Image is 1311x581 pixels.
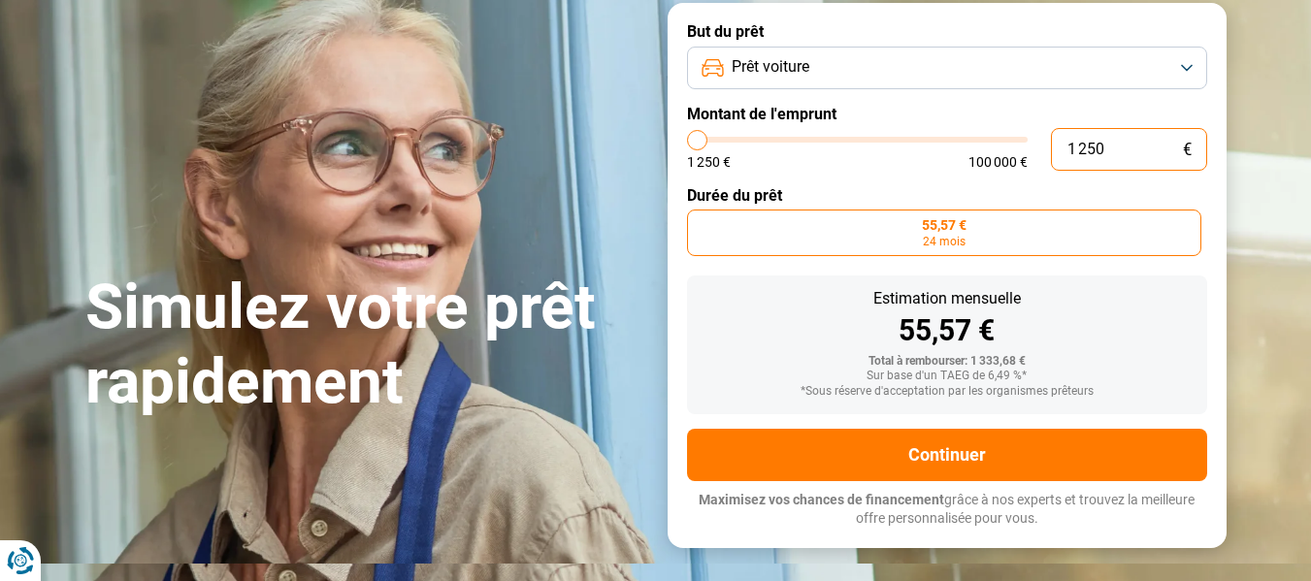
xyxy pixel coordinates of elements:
span: 1 250 € [687,155,731,169]
div: Total à rembourser: 1 333,68 € [703,355,1192,369]
button: Continuer [687,429,1207,481]
div: Estimation mensuelle [703,291,1192,307]
label: Durée du prêt [687,186,1207,205]
span: 55,57 € [922,218,967,232]
label: But du prêt [687,22,1207,41]
span: Maximisez vos chances de financement [699,492,944,507]
span: 100 000 € [968,155,1028,169]
span: 24 mois [923,236,966,247]
div: 55,57 € [703,316,1192,345]
div: *Sous réserve d'acceptation par les organismes prêteurs [703,385,1192,399]
p: grâce à nos experts et trouvez la meilleure offre personnalisée pour vous. [687,491,1207,529]
label: Montant de l'emprunt [687,105,1207,123]
h1: Simulez votre prêt rapidement [85,271,644,420]
span: Prêt voiture [732,56,809,78]
span: € [1183,142,1192,158]
button: Prêt voiture [687,47,1207,89]
div: Sur base d'un TAEG de 6,49 %* [703,370,1192,383]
